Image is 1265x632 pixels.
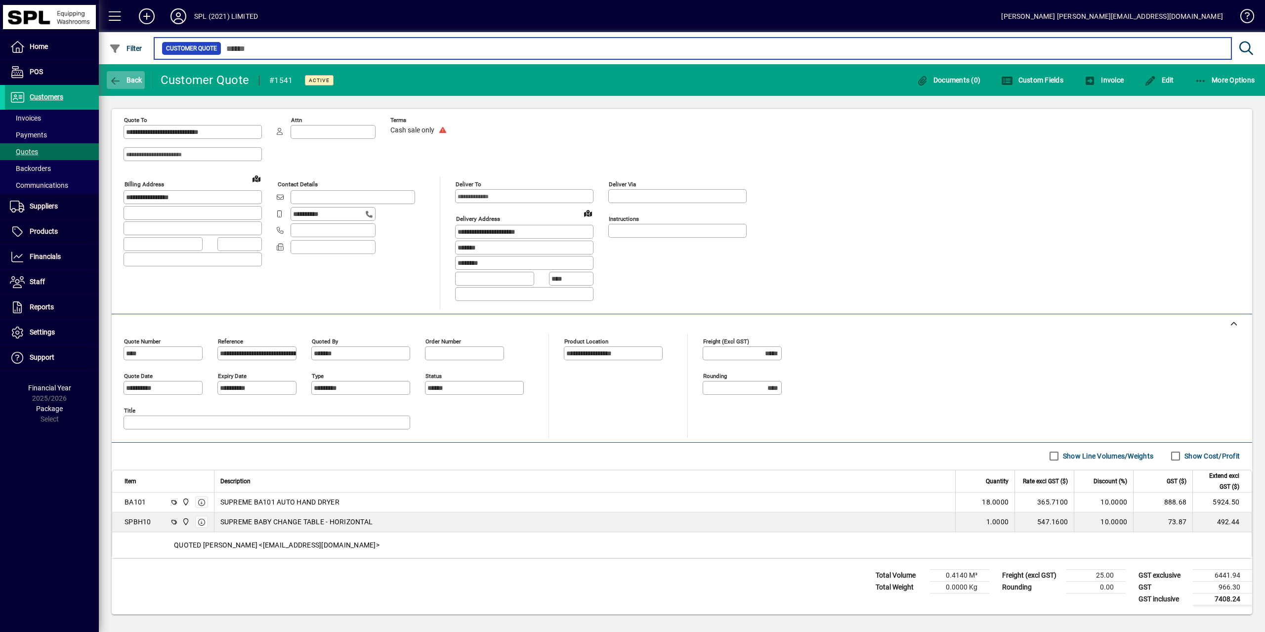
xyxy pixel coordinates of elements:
span: Package [36,405,63,413]
span: Item [125,476,136,487]
span: Home [30,42,48,50]
button: Custom Fields [999,71,1066,89]
button: Documents (0) [914,71,983,89]
button: Back [107,71,145,89]
button: Filter [107,40,145,57]
span: Edit [1144,76,1174,84]
mat-label: Attn [291,117,302,124]
td: 10.0000 [1074,493,1133,512]
button: More Options [1192,71,1258,89]
button: Profile [163,7,194,25]
span: GST ($) [1167,476,1186,487]
td: 25.00 [1066,569,1126,581]
td: 5924.50 [1192,493,1252,512]
td: 0.4140 M³ [930,569,989,581]
mat-label: Quote number [124,337,161,344]
mat-label: Title [124,407,135,414]
a: Products [5,219,99,244]
td: 6441.94 [1193,569,1252,581]
a: Support [5,345,99,370]
span: Payments [10,131,47,139]
td: 73.87 [1133,512,1192,532]
a: Financials [5,245,99,269]
span: Invoices [10,114,41,122]
td: 966.30 [1193,581,1252,593]
span: More Options [1195,76,1255,84]
label: Show Cost/Profit [1182,451,1240,461]
div: Customer Quote [161,72,250,88]
a: Communications [5,177,99,194]
mat-label: Product location [564,337,608,344]
mat-label: Status [425,372,442,379]
mat-label: Expiry date [218,372,247,379]
button: Edit [1142,71,1177,89]
a: Quotes [5,143,99,160]
span: Suppliers [30,202,58,210]
a: Suppliers [5,194,99,219]
button: Invoice [1082,71,1126,89]
td: GST [1134,581,1193,593]
a: Home [5,35,99,59]
mat-label: Rounding [703,372,727,379]
span: Back [109,76,142,84]
a: Knowledge Base [1233,2,1253,34]
div: SPL (2021) LIMITED [194,8,258,24]
span: SUPREME BA101 AUTO HAND DRYER [220,497,339,507]
mat-label: Reference [218,337,243,344]
app-page-header-button: Back [99,71,153,89]
a: POS [5,60,99,84]
a: Reports [5,295,99,320]
mat-label: Instructions [609,215,639,222]
span: SPL (2021) Limited [179,497,191,507]
mat-label: Quoted by [312,337,338,344]
div: [PERSON_NAME] [PERSON_NAME][EMAIL_ADDRESS][DOMAIN_NAME] [1001,8,1223,24]
td: GST exclusive [1134,569,1193,581]
div: 365.7100 [1021,497,1068,507]
a: Settings [5,320,99,345]
span: Staff [30,278,45,286]
mat-label: Type [312,372,324,379]
span: Invoice [1084,76,1124,84]
span: Active [309,77,330,84]
div: BA101 [125,497,146,507]
span: Customer Quote [166,43,217,53]
div: 547.1600 [1021,517,1068,527]
a: View on map [580,205,596,221]
a: View on map [249,170,264,186]
td: Rounding [997,581,1066,593]
span: Communications [10,181,68,189]
span: Reports [30,303,54,311]
td: 888.68 [1133,493,1192,512]
td: Freight (excl GST) [997,569,1066,581]
span: SPL (2021) Limited [179,516,191,527]
span: Extend excl GST ($) [1199,470,1239,492]
span: Support [30,353,54,361]
span: Custom Fields [1001,76,1063,84]
td: 492.44 [1192,512,1252,532]
span: Settings [30,328,55,336]
span: Quotes [10,148,38,156]
span: Financial Year [28,384,71,392]
span: 1.0000 [986,517,1009,527]
span: Financials [30,253,61,260]
td: Total Volume [871,569,930,581]
span: 18.0000 [982,497,1009,507]
a: Backorders [5,160,99,177]
span: Filter [109,44,142,52]
mat-label: Deliver To [456,181,481,188]
span: POS [30,68,43,76]
span: Cash sale only [390,126,434,134]
div: SPBH10 [125,517,151,527]
div: #1541 [269,73,293,88]
span: Customers [30,93,63,101]
span: Terms [390,117,450,124]
button: Add [131,7,163,25]
span: Rate excl GST ($) [1023,476,1068,487]
td: 0.00 [1066,581,1126,593]
span: Description [220,476,251,487]
td: 10.0000 [1074,512,1133,532]
mat-label: Deliver via [609,181,636,188]
span: SUPREME BABY CHANGE TABLE - HORIZONTAL [220,517,373,527]
label: Show Line Volumes/Weights [1061,451,1153,461]
div: QUOTED [PERSON_NAME] <[EMAIL_ADDRESS][DOMAIN_NAME]> [112,532,1252,558]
